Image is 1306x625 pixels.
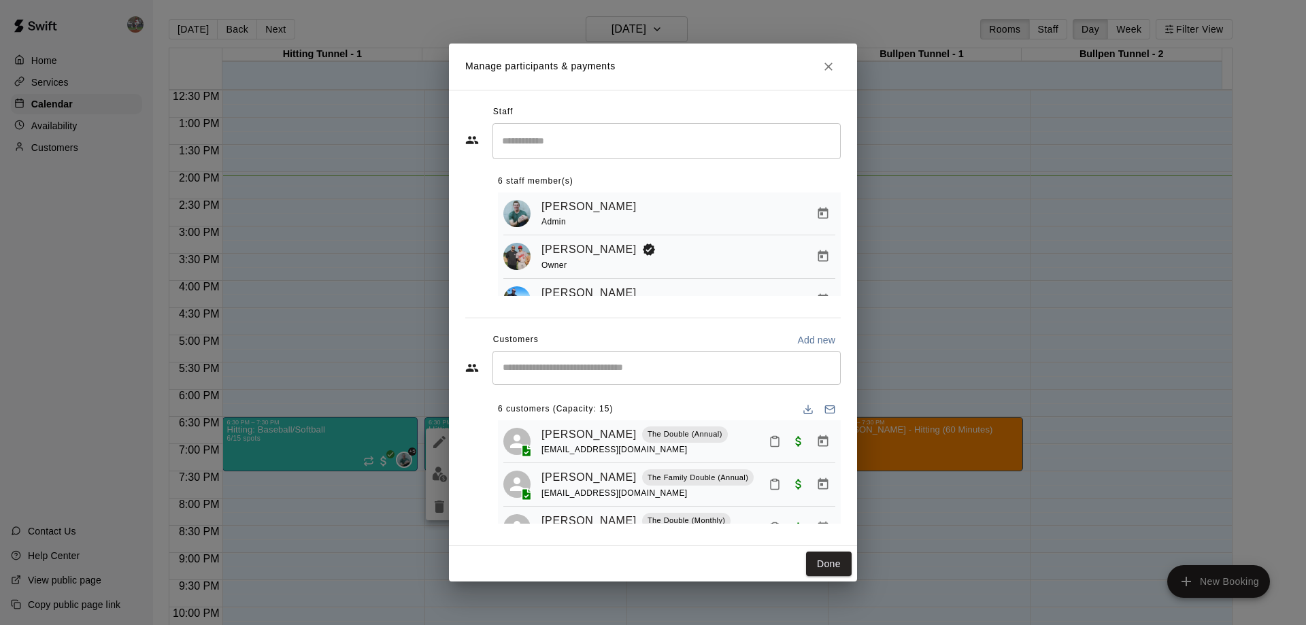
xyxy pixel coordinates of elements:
p: Manage participants & payments [465,59,616,73]
button: Add new [792,329,841,351]
span: Paid with Credit [786,478,811,490]
img: Brett Derrig [503,286,531,314]
button: Manage bookings & payment [811,201,835,226]
svg: Staff [465,133,479,147]
div: Addison Collins [503,471,531,498]
svg: Booking Owner [642,243,656,256]
p: The Double (Annual) [648,428,722,440]
span: Admin [541,217,566,226]
img: Matt Minahan [503,243,531,270]
button: Close [816,54,841,79]
button: Manage bookings & payment [811,516,835,540]
div: Alaina Harter [503,514,531,541]
button: Mark attendance [763,473,786,496]
button: Manage bookings & payment [811,244,835,269]
div: Search staff [492,123,841,159]
a: [PERSON_NAME] [541,426,637,443]
a: [PERSON_NAME] [541,512,637,530]
a: [PERSON_NAME] [541,241,637,258]
button: Done [806,552,852,577]
a: [PERSON_NAME] [541,284,637,302]
span: [EMAIL_ADDRESS][DOMAIN_NAME] [541,445,688,454]
span: Paid with Credit [786,521,811,533]
span: 6 customers (Capacity: 15) [498,399,613,420]
p: Add new [797,333,835,347]
button: Mark attendance [763,430,786,453]
p: The Double (Monthly) [648,515,726,526]
svg: Customers [465,361,479,375]
a: [PERSON_NAME] [541,198,637,216]
span: 6 staff member(s) [498,171,573,192]
img: Deric Poldberg [503,200,531,227]
span: [EMAIL_ADDRESS][DOMAIN_NAME] [541,488,688,498]
span: Owner [541,260,567,270]
p: The Family Double (Annual) [648,472,748,484]
span: Customers [493,329,539,351]
button: Mark attendance [763,516,786,539]
a: [PERSON_NAME] [541,469,637,486]
button: Manage bookings & payment [811,472,835,496]
div: Start typing to search customers... [492,351,841,385]
div: Aaron Sanchez [503,428,531,455]
span: Paid with Credit [786,435,811,446]
button: Manage bookings & payment [811,429,835,454]
span: Staff [493,101,513,123]
button: Email participants [819,399,841,420]
button: Download list [797,399,819,420]
button: Manage bookings & payment [811,288,835,312]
